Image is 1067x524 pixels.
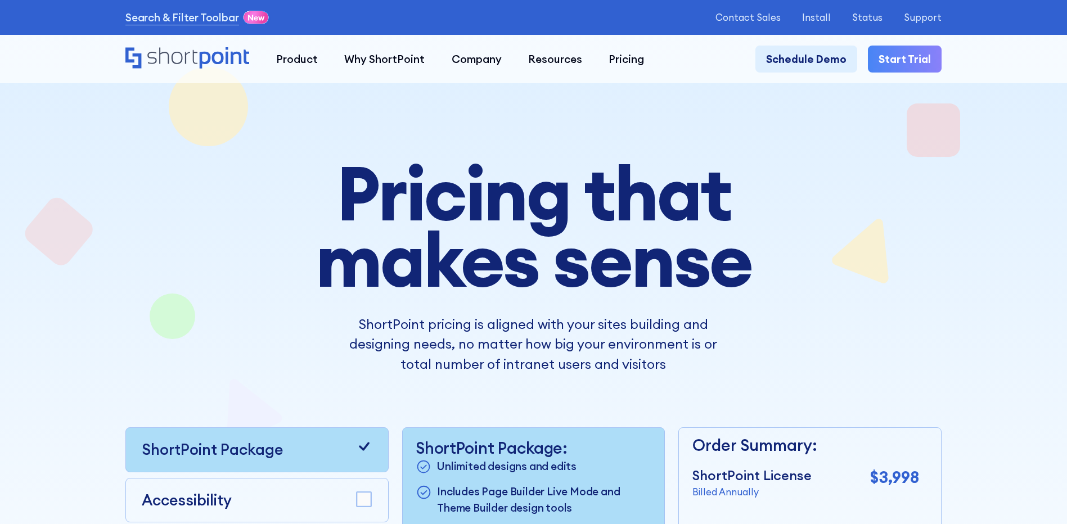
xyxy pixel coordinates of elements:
div: Resources [528,51,582,67]
a: Product [263,46,331,72]
p: ShortPoint pricing is aligned with your sites building and designing needs, no matter how big you... [334,314,733,374]
a: Status [852,12,883,22]
div: Product [276,51,318,67]
a: Resources [515,46,595,72]
a: Why ShortPoint [331,46,438,72]
a: Start Trial [868,46,942,72]
a: Schedule Demo [755,46,857,72]
p: Billed Annually [692,485,812,499]
p: $3,998 [870,466,919,490]
a: Install [802,12,831,22]
a: Pricing [596,46,658,72]
p: Unlimited designs and edits [437,458,577,476]
p: Order Summary: [692,433,919,458]
p: ShortPoint Package: [416,439,651,458]
p: Includes Page Builder Live Mode and Theme Builder design tools [437,484,651,516]
div: Why ShortPoint [344,51,425,67]
p: Accessibility [142,489,232,512]
a: Company [438,46,515,72]
a: Support [904,12,942,22]
h1: Pricing that makes sense [233,160,834,293]
p: ShortPoint License [692,466,812,486]
a: Home [125,47,250,70]
div: Pricing [609,51,644,67]
div: Company [452,51,502,67]
a: Contact Sales [715,12,781,22]
a: Search & Filter Toolbar [125,10,239,25]
p: ShortPoint Package [142,439,283,461]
